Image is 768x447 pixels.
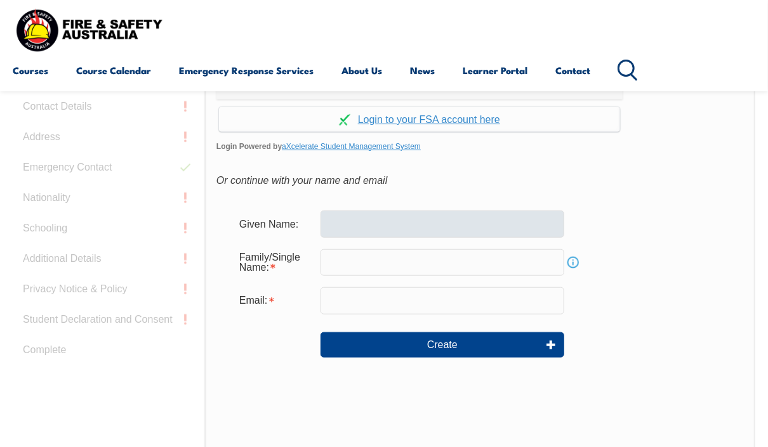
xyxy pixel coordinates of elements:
a: Info [564,254,582,271]
span: Login Powered by [216,137,744,156]
a: Learner Portal [463,55,527,86]
a: About Us [341,55,382,86]
div: Email is required. [229,288,321,313]
a: News [410,55,435,86]
a: aXcelerate Student Management System [282,142,421,151]
div: Or continue with your name and email [216,171,744,190]
div: Given Name: [229,212,321,236]
div: Family/Single Name is required. [229,245,321,280]
button: Create [321,332,564,358]
img: Log in withaxcelerate [339,114,350,126]
a: Contact [555,55,590,86]
a: Courses [13,55,48,86]
a: Course Calendar [76,55,151,86]
a: Emergency Response Services [179,55,314,86]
